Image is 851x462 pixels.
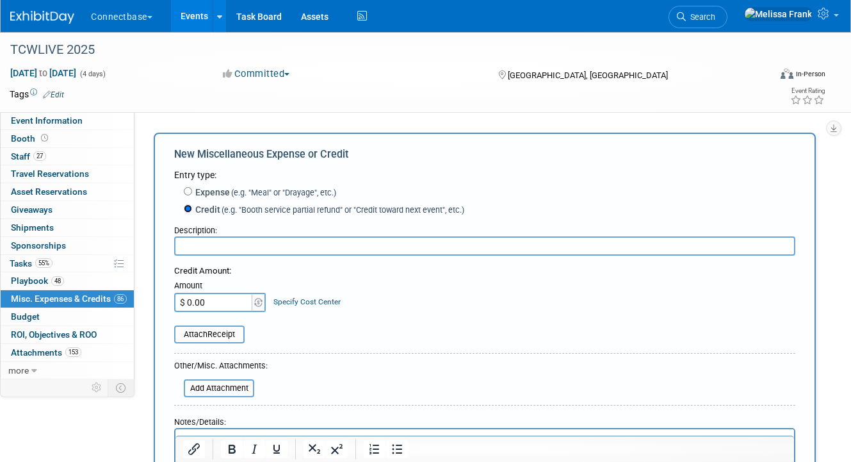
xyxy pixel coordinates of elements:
div: Credit Amount: [174,265,795,277]
button: Superscript [326,440,348,458]
div: Event Format [706,67,825,86]
a: Search [669,6,727,28]
span: Playbook [11,276,64,286]
div: Amount [174,280,267,293]
a: ROI, Objectives & ROO [1,326,134,343]
div: Other/Misc. Attachments: [174,360,268,375]
span: more [8,365,29,375]
span: 48 [51,276,64,286]
span: Giveaways [11,204,53,215]
span: Event Information [11,115,83,126]
img: Melissa Frank [744,7,813,21]
span: [DATE] [DATE] [10,67,77,79]
div: New Miscellaneous Expense or Credit [174,147,795,169]
a: Shipments [1,219,134,236]
a: Booth [1,130,134,147]
label: Expense [192,186,336,199]
span: Budget [11,311,40,322]
button: Numbered list [364,440,385,458]
img: ExhibitDay [10,11,74,24]
span: Booth [11,133,51,144]
a: Tasks55% [1,255,134,272]
span: (e.g. "Meal" or "Drayage", etc.) [230,188,336,197]
a: Budget [1,308,134,326]
a: Staff27 [1,148,134,165]
a: Asset Reservations [1,183,134,201]
span: 27 [33,151,46,161]
span: (4 days) [79,70,106,78]
span: 55% [35,258,53,268]
button: Italic [243,440,265,458]
a: Sponsorships [1,237,134,254]
div: In-Person [795,69,825,79]
span: (e.g. "Booth service partial refund" or "Credit toward next event", etc.) [220,205,464,215]
a: Attachments153 [1,344,134,361]
button: Bullet list [386,440,408,458]
a: more [1,362,134,379]
button: Insert/edit link [183,440,205,458]
a: Playbook48 [1,272,134,290]
a: Travel Reservations [1,165,134,183]
span: Attachments [11,347,81,358]
span: Booth not reserved yet [38,133,51,143]
div: TCWLIVE 2025 [6,38,756,62]
button: Subscript [304,440,325,458]
div: Event Rating [790,88,825,94]
span: Tasks [10,258,53,268]
div: Notes/Details: [174,411,795,428]
span: 86 [114,294,127,304]
a: Misc. Expenses & Credits86 [1,290,134,308]
span: Asset Reservations [11,186,87,197]
a: Event Information [1,112,134,129]
span: Staff [11,151,46,161]
td: Toggle Event Tabs [108,379,134,396]
label: Credit [192,203,464,216]
span: to [37,68,49,78]
a: Edit [43,90,64,99]
button: Underline [266,440,288,458]
img: Format-Inperson.png [781,69,793,79]
span: Shipments [11,222,54,233]
td: Tags [10,88,64,101]
span: [GEOGRAPHIC_DATA], [GEOGRAPHIC_DATA] [508,70,668,80]
div: Entry type: [174,169,795,181]
button: Committed [218,67,295,81]
span: Misc. Expenses & Credits [11,293,127,304]
div: Description: [174,219,795,236]
td: Personalize Event Tab Strip [86,379,108,396]
span: Sponsorships [11,240,66,251]
a: Specify Cost Center [273,297,341,306]
button: Bold [221,440,243,458]
span: 153 [65,347,81,357]
a: Giveaways [1,201,134,219]
span: Travel Reservations [11,169,89,179]
span: ROI, Objectives & ROO [11,329,97,340]
span: Search [686,12,715,22]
